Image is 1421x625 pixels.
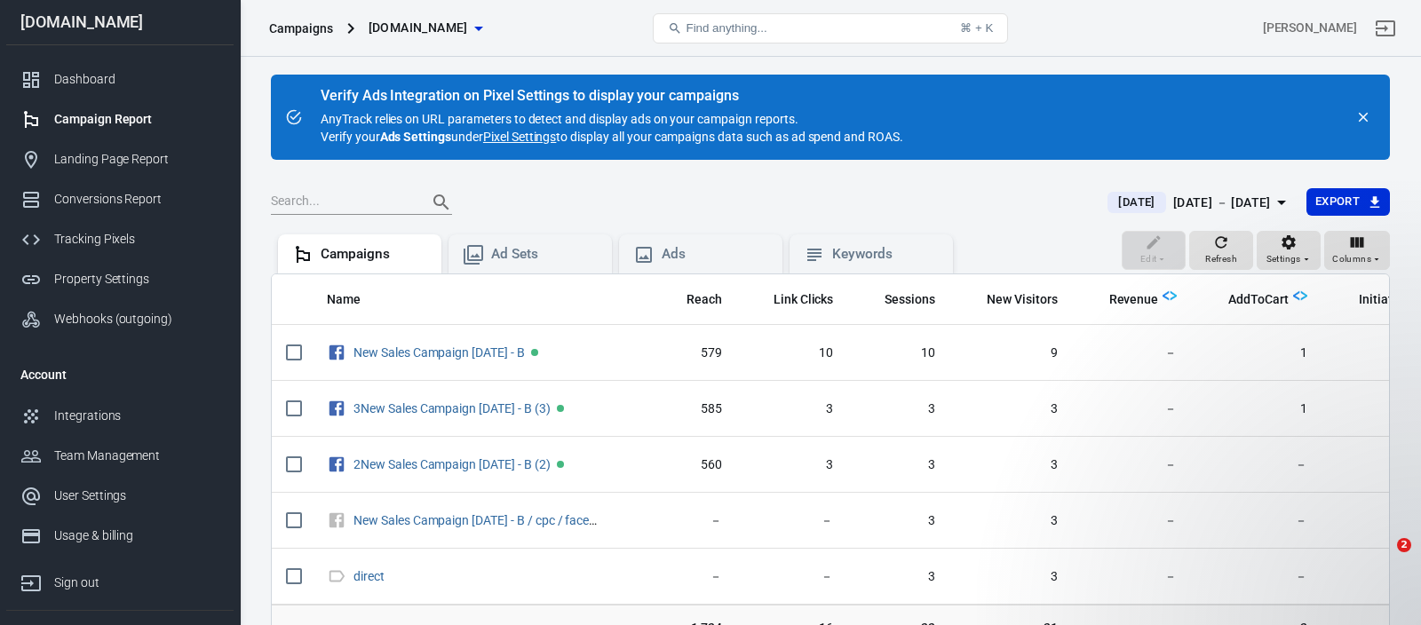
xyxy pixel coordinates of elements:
a: Landing Page Report [6,139,234,179]
span: 1 [1205,344,1307,362]
svg: Facebook Ads [327,398,346,419]
div: AnyTrack relies on URL parameters to detect and display ads on your campaign reports. Verify your... [321,89,903,146]
svg: Facebook Ads [327,342,346,363]
img: Logo [1293,289,1307,303]
div: Tracking Pixels [54,230,219,249]
span: 2 [1397,538,1411,552]
div: Integrations [54,407,219,425]
iframe: Intercom live chat [1361,538,1403,581]
button: Settings [1257,231,1321,270]
div: Keywords [832,245,939,264]
span: 3 [861,400,935,418]
div: Campaigns [269,20,333,37]
span: 10 [861,344,935,362]
span: 585 [663,400,722,418]
span: Sessions [861,291,935,309]
a: Campaign Report [6,99,234,139]
span: New Visitors [964,291,1058,309]
span: The number of people who saw your ads at least once. Reach is different from impressions, which m... [687,289,722,310]
span: Active [557,405,564,412]
a: Team Management [6,436,234,476]
span: Reach [687,291,722,309]
span: Columns [1332,251,1371,267]
div: Property Settings [54,270,219,289]
a: 2New Sales Campaign [DATE] - B (2) [353,457,551,471]
div: Team Management [54,447,219,465]
button: Export [1306,188,1390,216]
div: Campaigns [321,245,427,264]
a: Sign out [6,556,234,603]
span: New Visitors [987,291,1058,309]
span: Total revenue calculated by AnyTrack. [1086,289,1159,310]
div: Usage & billing [54,526,219,545]
span: New Sales Campaign 21.08.2025 - B / cpc / facebook [353,514,605,526]
div: [DATE] － [DATE] [1173,192,1271,214]
strong: Ads Settings [380,130,452,144]
button: [DOMAIN_NAME] [361,12,489,44]
a: Conversions Report [6,179,234,219]
span: 2New Sales Campaign 21.08.2025 - B (2) [353,458,553,471]
span: － [750,568,834,586]
div: Landing Page Report [54,150,219,169]
span: － [1086,344,1178,362]
span: Settings [1266,251,1301,267]
a: Tracking Pixels [6,219,234,259]
span: Sessions [885,291,935,309]
div: Sign out [54,574,219,592]
span: Active [557,461,564,468]
a: Usage & billing [6,516,234,556]
a: Property Settings [6,259,234,299]
svg: Direct [327,566,346,587]
span: [DATE] [1111,194,1162,211]
span: 3New Sales Campaign 21.08.2025 - B (3) [353,402,553,415]
span: － [663,568,722,586]
div: Account id: vJBaXv7L [1263,19,1357,37]
span: 3 [861,456,935,474]
a: Integrations [6,396,234,436]
div: ⌘ + K [960,21,993,35]
button: Refresh [1189,231,1253,270]
span: 3 [861,568,935,586]
div: Conversions Report [54,190,219,209]
button: [DATE][DATE] － [DATE] [1093,188,1306,218]
span: Total revenue calculated by AnyTrack. [1109,289,1159,310]
span: AddToCart [1228,291,1289,309]
span: emilygracememorial.com [369,17,468,39]
span: Refresh [1205,251,1237,267]
span: 3 [964,568,1058,586]
div: Dashboard [54,70,219,89]
span: 3 [964,456,1058,474]
span: Link Clicks [774,291,834,309]
a: New Sales Campaign [DATE] - B [353,345,525,360]
a: Webhooks (outgoing) [6,299,234,339]
div: Verify Ads Integration on Pixel Settings to display your campaigns [321,87,903,105]
div: User Settings [54,487,219,505]
div: Ads [662,245,768,264]
span: 3 [861,512,935,530]
span: 10 [750,344,834,362]
span: 3 [750,400,834,418]
span: 3 [750,456,834,474]
div: Ad Sets [491,245,598,264]
svg: Facebook Ads [327,454,346,475]
button: Search [420,181,463,224]
span: 3 [964,512,1058,530]
img: Logo [1163,289,1177,303]
span: Revenue [1109,291,1159,309]
svg: Unknown Facebook [327,510,346,531]
span: － [1086,400,1178,418]
span: Find anything... [686,21,766,35]
span: 560 [663,456,722,474]
a: Pixel Settings [483,128,556,146]
span: Name [327,291,361,309]
span: － [663,512,722,530]
a: User Settings [6,476,234,516]
span: direct [353,570,387,582]
span: AddToCart [1205,291,1289,309]
span: 9 [964,344,1058,362]
span: New Sales Campaign 21.08.2025 - B [353,346,528,359]
span: The number of clicks on links within the ad that led to advertiser-specified destinations [750,289,834,310]
button: Find anything...⌘ + K [653,13,1008,44]
a: Dashboard [6,59,234,99]
span: 3 [964,400,1058,418]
